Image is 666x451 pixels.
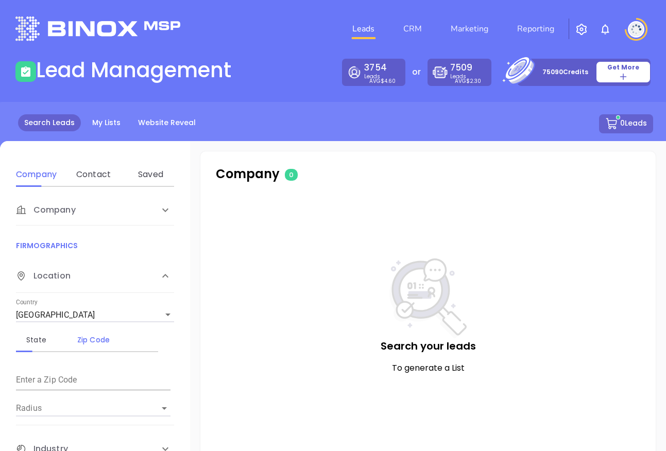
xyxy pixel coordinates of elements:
[216,165,418,183] p: Company
[36,58,231,82] h1: Lead Management
[455,79,481,83] p: AVG
[130,168,171,181] div: Saved
[16,204,76,216] span: Company
[157,401,172,415] button: Open
[369,79,396,83] p: AVG
[381,77,396,85] span: $4.60
[16,168,57,181] div: Company
[16,195,174,225] div: Company
[628,21,644,38] img: user
[596,61,651,83] button: Get More
[16,270,71,282] span: Location
[73,334,114,346] div: Zip Code
[542,67,588,77] p: 75090 Credits
[364,61,400,79] p: Leads
[16,334,57,346] div: State
[16,259,174,293] div: Location
[86,114,127,131] a: My Lists
[16,307,174,323] div: [GEOGRAPHIC_DATA]
[285,169,298,181] span: 0
[389,258,467,338] img: NoSearch
[18,114,81,131] a: Search Leads
[15,16,180,41] img: logo
[599,23,611,36] img: iconNotification
[221,362,635,374] p: To generate a List
[450,61,486,79] p: Leads
[450,61,472,74] span: 7509
[599,114,653,133] button: 0Leads
[348,19,379,39] a: Leads
[412,66,421,78] p: or
[16,240,174,251] p: FIRMOGRAPHICS
[16,300,38,306] label: Country
[364,61,386,74] span: 3754
[575,23,588,36] img: iconSetting
[466,77,481,85] span: $2.30
[132,114,202,131] a: Website Reveal
[513,19,558,39] a: Reporting
[399,19,426,39] a: CRM
[73,168,114,181] div: Contact
[221,338,635,354] p: Search your leads
[447,19,492,39] a: Marketing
